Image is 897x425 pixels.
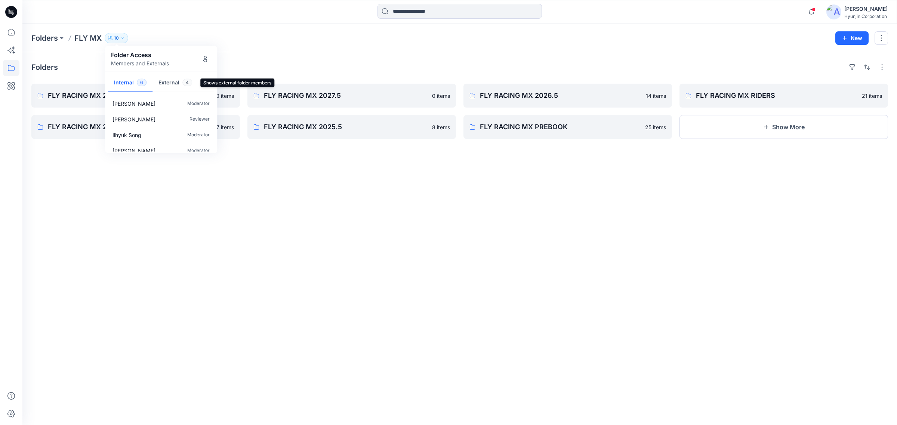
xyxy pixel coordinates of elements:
[137,79,147,86] span: 6
[74,33,102,43] p: FLY MX
[463,115,672,139] a: FLY RACING MX PREBOOK25 items
[247,84,456,108] a: FLY RACING MX 2027.50 items
[463,84,672,108] a: FLY RACING MX 2026.514 items
[31,115,240,139] a: FLY RACING MX 202667 items
[679,84,888,108] a: FLY RACING MX RIDERS21 items
[432,92,450,100] p: 0 items
[112,99,155,107] p: Hyun Jin
[107,111,216,127] a: [PERSON_NAME]Reviewer
[835,31,869,45] button: New
[111,50,169,59] p: Folder Access
[48,90,212,101] p: FLY RACING MX 2027
[112,131,141,139] p: Ilhyuk Song
[114,34,119,42] p: 10
[480,122,641,132] p: FLY RACING MX PREBOOK
[107,96,216,111] a: [PERSON_NAME]Moderator
[646,92,666,100] p: 14 items
[187,99,210,107] p: Moderator
[199,53,211,65] button: Manage Users
[189,115,210,123] p: Reviewer
[844,4,888,13] div: [PERSON_NAME]
[111,59,169,67] p: Members and Externals
[213,123,234,131] p: 67 items
[264,90,428,101] p: FLY RACING MX 2027.5
[216,92,234,100] p: 0 items
[112,115,155,123] p: Seungjoo Lee
[107,143,216,158] a: [PERSON_NAME]Moderator
[31,63,58,72] h4: Folders
[247,115,456,139] a: FLY RACING MX 2025.58 items
[187,146,210,154] p: Moderator
[826,4,841,19] img: avatar
[108,74,152,93] button: Internal
[679,115,888,139] button: Show More
[862,92,882,100] p: 21 items
[112,146,155,154] p: Benton Moon
[264,122,428,132] p: FLY RACING MX 2025.5
[31,84,240,108] a: FLY RACING MX 20270 items
[432,123,450,131] p: 8 items
[480,90,641,101] p: FLY RACING MX 2026.5
[187,131,210,139] p: Moderator
[31,33,58,43] a: Folders
[182,79,192,86] span: 4
[696,90,857,101] p: FLY RACING MX RIDERS
[107,127,216,143] a: Ilhyuk SongModerator
[844,13,888,19] div: Hyunjin Corporation
[645,123,666,131] p: 25 items
[48,122,209,132] p: FLY RACING MX 2026
[105,33,128,43] button: 10
[152,74,198,93] button: External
